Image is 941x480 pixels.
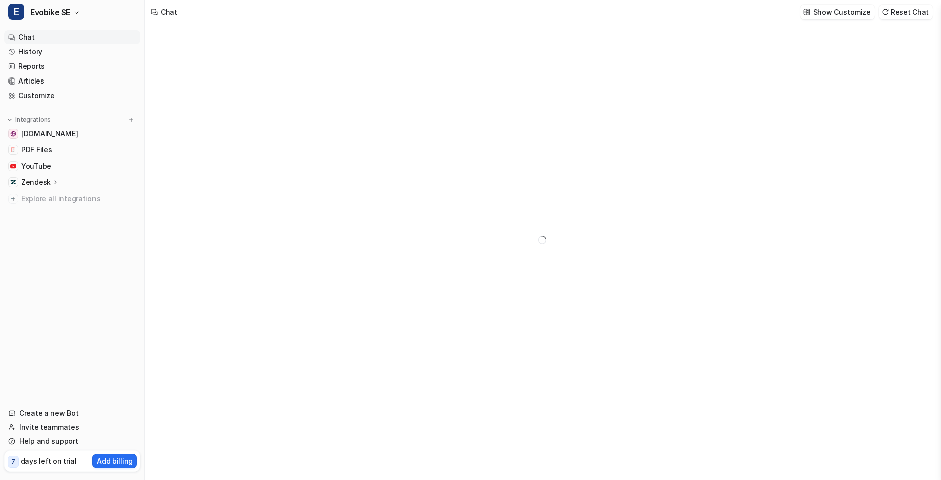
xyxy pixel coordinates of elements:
[4,420,140,434] a: Invite teammates
[4,74,140,88] a: Articles
[15,116,51,124] p: Integrations
[21,191,136,207] span: Explore all integrations
[128,116,135,123] img: menu_add.svg
[21,177,51,187] p: Zendesk
[4,59,140,73] a: Reports
[161,7,177,17] div: Chat
[10,147,16,153] img: PDF Files
[30,5,70,19] span: Evobike SE
[21,161,51,171] span: YouTube
[4,159,140,173] a: YouTubeYouTube
[800,5,875,19] button: Show Customize
[813,7,871,17] p: Show Customize
[6,116,13,123] img: expand menu
[4,127,140,141] a: www.evobike.se[DOMAIN_NAME]
[4,89,140,103] a: Customize
[21,456,77,466] p: days left on trial
[8,194,18,204] img: explore all integrations
[4,406,140,420] a: Create a new Bot
[879,5,933,19] button: Reset Chat
[4,45,140,59] a: History
[10,131,16,137] img: www.evobike.se
[803,8,810,16] img: customize
[4,192,140,206] a: Explore all integrations
[8,4,24,20] span: E
[4,434,140,448] a: Help and support
[4,143,140,157] a: PDF FilesPDF Files
[10,179,16,185] img: Zendesk
[10,163,16,169] img: YouTube
[4,115,54,125] button: Integrations
[21,145,52,155] span: PDF Files
[882,8,889,16] img: reset
[97,456,133,466] p: Add billing
[21,129,78,139] span: [DOMAIN_NAME]
[4,30,140,44] a: Chat
[92,454,137,468] button: Add billing
[11,457,15,466] p: 7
